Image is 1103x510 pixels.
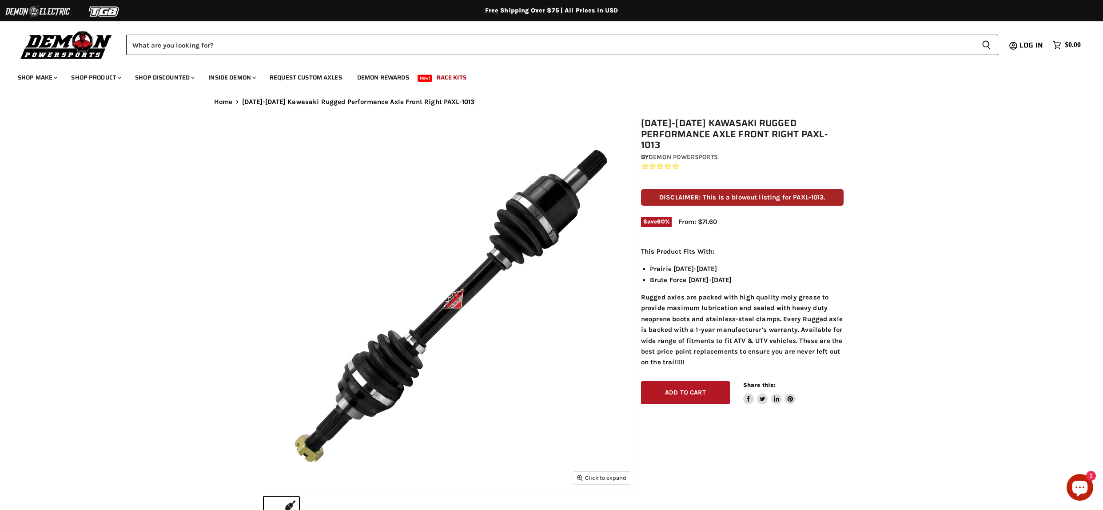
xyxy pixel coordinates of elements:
div: Free Shipping Over $75 | All Prices In USD [196,7,907,15]
a: Request Custom Axles [263,68,349,87]
a: Race Kits [430,68,473,87]
inbox-online-store-chat: Shopify online store chat [1064,474,1096,503]
a: Inside Demon [202,68,261,87]
span: Click to expand [577,474,626,481]
a: Shop Discounted [128,68,200,87]
p: DISCLAIMER: This is a blowout listing for PAXL-1013. [641,189,844,206]
li: Prairie [DATE]-[DATE] [650,263,844,274]
form: Product [126,35,998,55]
a: Demon Powersports [649,153,718,161]
nav: Breadcrumbs [196,98,907,106]
span: From: $71.60 [678,218,717,226]
img: TGB Logo 2 [71,3,138,20]
button: Add to cart [641,381,730,405]
span: Share this: [743,382,775,388]
div: by [641,152,844,162]
a: Shop Make [11,68,63,87]
img: 2002-2013 Kawasaki Rugged Performance Axle Front Right PAXL-1013 [265,118,636,489]
a: $0.00 [1048,39,1085,52]
p: This Product Fits With: [641,246,844,257]
a: Shop Product [64,68,127,87]
div: Rugged axles are packed with high quality moly grease to provide maximum lubrication and sealed w... [641,246,844,368]
span: [DATE]-[DATE] Kawasaki Rugged Performance Axle Front Right PAXL-1013 [242,98,474,106]
a: Log in [1015,41,1048,49]
span: Add to cart [665,389,706,396]
button: Click to expand [573,472,631,484]
img: Demon Powersports [18,29,115,60]
a: Home [214,98,233,106]
span: 60 [657,218,665,225]
ul: Main menu [11,65,1079,87]
span: New! [418,75,433,82]
img: Demon Electric Logo 2 [4,3,71,20]
li: Brute Force [DATE]-[DATE] [650,275,844,285]
button: Search [975,35,998,55]
input: Search [126,35,975,55]
span: Save % [641,217,672,227]
h1: [DATE]-[DATE] Kawasaki Rugged Performance Axle Front Right PAXL-1013 [641,118,844,151]
aside: Share this: [743,381,796,405]
span: Log in [1019,40,1043,51]
a: Demon Rewards [350,68,416,87]
span: Rated 0.0 out of 5 stars 0 reviews [641,162,844,171]
span: $0.00 [1065,41,1081,49]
